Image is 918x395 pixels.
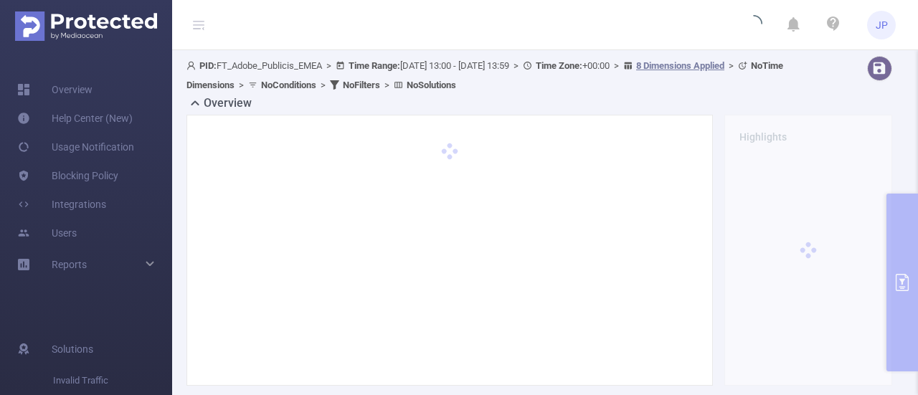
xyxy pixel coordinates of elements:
[53,366,172,395] span: Invalid Traffic
[52,335,93,363] span: Solutions
[380,80,394,90] span: >
[509,60,523,71] span: >
[636,60,724,71] u: 8 Dimensions Applied
[536,60,582,71] b: Time Zone:
[407,80,456,90] b: No Solutions
[322,60,336,71] span: >
[17,219,77,247] a: Users
[186,60,783,90] span: FT_Adobe_Publicis_EMEA [DATE] 13:00 - [DATE] 13:59 +00:00
[745,15,762,35] i: icon: loading
[17,104,133,133] a: Help Center (New)
[17,75,93,104] a: Overview
[610,60,623,71] span: >
[52,250,87,279] a: Reports
[876,11,888,39] span: JP
[17,161,118,190] a: Blocking Policy
[199,60,217,71] b: PID:
[15,11,157,41] img: Protected Media
[17,133,134,161] a: Usage Notification
[343,80,380,90] b: No Filters
[316,80,330,90] span: >
[52,259,87,270] span: Reports
[235,80,248,90] span: >
[17,190,106,219] a: Integrations
[261,80,316,90] b: No Conditions
[204,95,252,112] h2: Overview
[724,60,738,71] span: >
[349,60,400,71] b: Time Range:
[186,61,199,70] i: icon: user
